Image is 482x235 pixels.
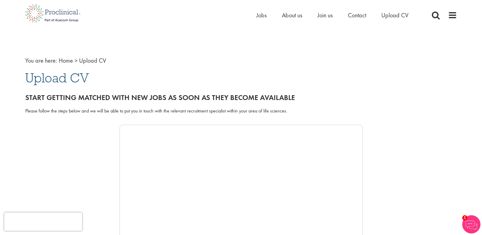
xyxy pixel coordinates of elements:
[59,57,73,64] a: breadcrumb link
[462,215,467,220] span: 1
[256,11,267,19] a: Jobs
[381,11,408,19] a: Upload CV
[25,57,57,64] span: You are here:
[282,11,302,19] a: About us
[4,213,82,231] iframe: reCAPTCHA
[348,11,366,19] a: Contact
[317,11,333,19] a: Join us
[79,57,106,64] span: Upload CV
[25,70,89,86] span: Upload CV
[25,94,457,102] h2: Start getting matched with new jobs as soon as they become available
[75,57,78,64] span: >
[462,215,480,233] img: Chatbot
[25,108,457,115] div: Please follow the steps below and we will be able to put you in touch with the relevant recruitme...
